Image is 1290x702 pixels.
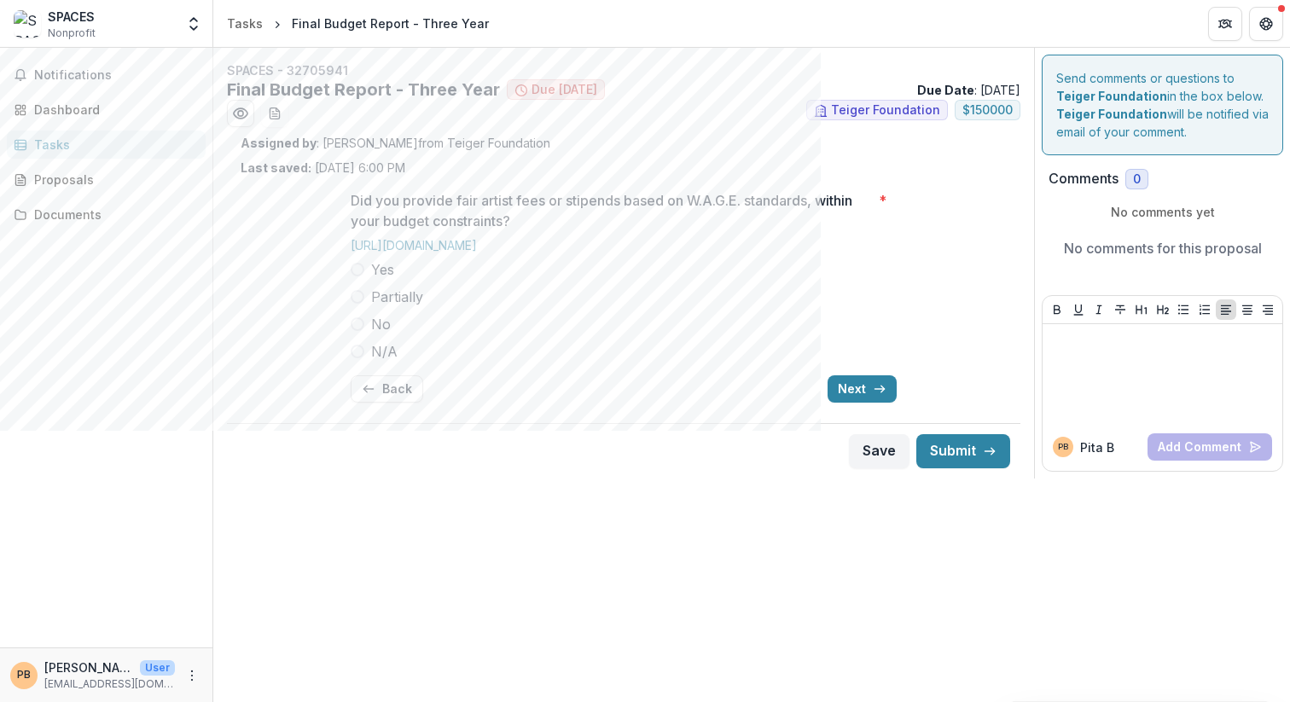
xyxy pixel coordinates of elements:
[831,103,940,118] span: Teiger Foundation
[1049,203,1276,221] p: No comments yet
[917,81,1020,99] p: : [DATE]
[828,375,897,403] button: Next
[48,26,96,41] span: Nonprofit
[227,61,1020,79] p: SPACES - 32705941
[34,171,192,189] div: Proposals
[182,7,206,41] button: Open entity switcher
[351,190,872,231] p: Did you provide fair artist fees or stipends based on W.A.G.E. standards, within your budget cons...
[34,206,192,223] div: Documents
[241,159,405,177] p: [DATE] 6:00 PM
[48,8,96,26] div: SPACES
[1068,299,1089,320] button: Underline
[241,134,1007,152] p: : [PERSON_NAME] from Teiger Foundation
[34,136,192,154] div: Tasks
[1237,299,1258,320] button: Align Center
[227,79,500,100] h2: Final Budget Report - Three Year
[1208,7,1242,41] button: Partners
[227,100,254,127] button: Preview 7efe82ca-65d8-4a3d-bb57-0ce91bb8e916.pdf
[1148,433,1272,461] button: Add Comment
[44,676,175,692] p: [EMAIL_ADDRESS][DOMAIN_NAME]
[17,670,31,681] div: Pita Brooks
[1042,55,1283,155] div: Send comments or questions to in the box below. will be notified via email of your comment.
[849,434,909,468] button: Save
[962,103,1013,118] span: $ 150000
[34,101,192,119] div: Dashboard
[1049,171,1119,187] h2: Comments
[220,11,270,36] a: Tasks
[1056,89,1167,103] strong: Teiger Foundation
[14,10,41,38] img: SPACES
[44,658,133,676] p: [PERSON_NAME]
[227,15,263,32] div: Tasks
[1216,299,1236,320] button: Align Left
[371,341,398,362] span: N/A
[1258,299,1278,320] button: Align Right
[241,136,317,150] strong: Assigned by
[371,259,394,280] span: Yes
[1080,438,1114,456] p: Pita B
[1110,299,1130,320] button: Strike
[1133,172,1141,187] span: 0
[140,660,175,676] p: User
[371,314,391,334] span: No
[1173,299,1194,320] button: Bullet List
[1064,238,1262,258] p: No comments for this proposal
[916,434,1010,468] button: Submit
[7,165,206,194] a: Proposals
[7,61,206,89] button: Notifications
[241,160,311,175] strong: Last saved:
[351,238,477,252] a: [URL][DOMAIN_NAME]
[1056,107,1167,121] strong: Teiger Foundation
[1058,443,1068,451] div: Pita Brooks
[220,11,496,36] nav: breadcrumb
[292,15,489,32] div: Final Budget Report - Three Year
[351,375,423,403] button: Back
[1047,299,1067,320] button: Bold
[371,287,423,307] span: Partially
[7,200,206,229] a: Documents
[1153,299,1173,320] button: Heading 2
[1194,299,1215,320] button: Ordered List
[1131,299,1152,320] button: Heading 1
[1249,7,1283,41] button: Get Help
[182,665,202,686] button: More
[7,96,206,124] a: Dashboard
[7,131,206,159] a: Tasks
[532,83,597,97] span: Due [DATE]
[917,83,974,97] strong: Due Date
[261,100,288,127] button: download-word-button
[1089,299,1109,320] button: Italicize
[34,68,199,83] span: Notifications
